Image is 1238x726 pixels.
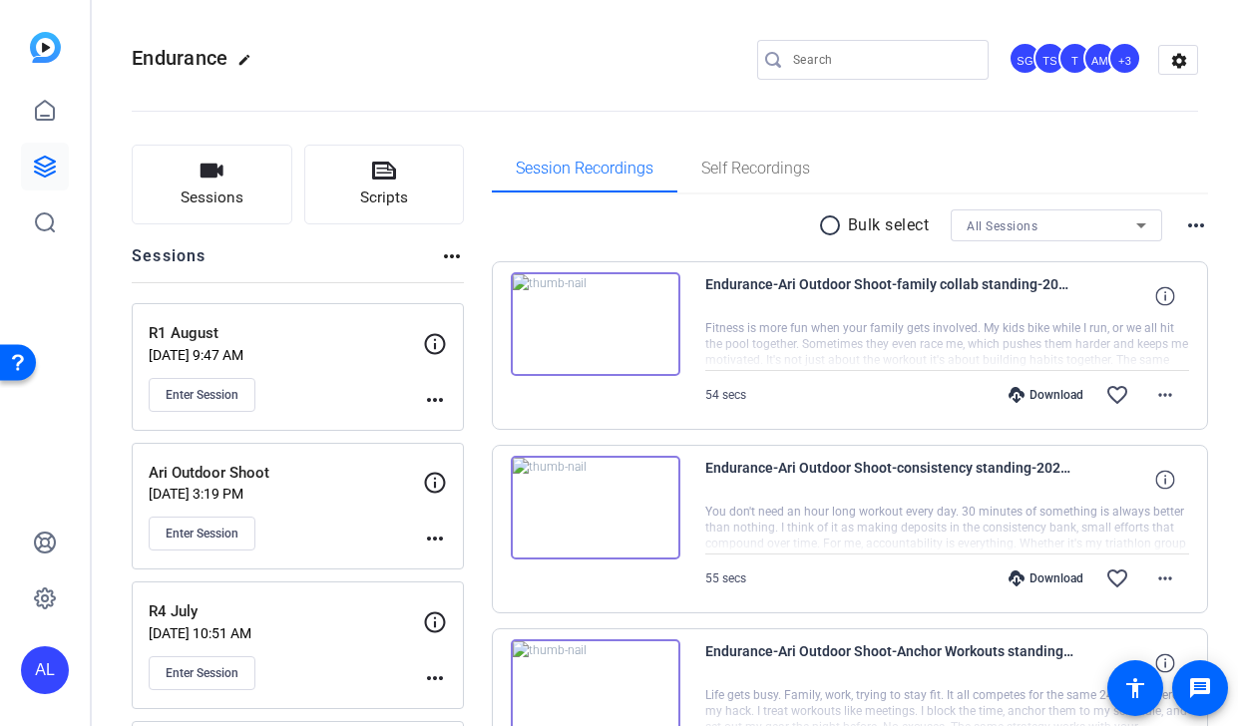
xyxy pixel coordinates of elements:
h2: Sessions [132,244,206,282]
span: Enter Session [166,665,238,681]
p: [DATE] 3:19 PM [149,486,423,502]
input: Search [793,48,973,72]
ngx-avatar: Andrea Morningstar [1083,42,1118,77]
img: thumb-nail [511,272,680,376]
span: Sessions [181,186,243,209]
span: All Sessions [967,219,1037,233]
img: blue-gradient.svg [30,32,61,63]
button: Enter Session [149,378,255,412]
button: Enter Session [149,656,255,690]
mat-icon: favorite_border [1105,566,1129,590]
mat-icon: edit [237,53,261,77]
div: Download [999,570,1093,586]
mat-icon: accessibility [1123,676,1147,700]
span: Scripts [360,186,408,209]
p: R4 July [149,600,423,623]
div: Download [999,387,1093,403]
img: thumb-nail [511,456,680,559]
div: AL [21,646,69,694]
p: Ari Outdoor Shoot [149,462,423,485]
span: Endurance-Ari Outdoor Shoot-consistency standing-2025-07-29-17-06-15-557-0 [705,456,1074,504]
p: [DATE] 10:51 AM [149,625,423,641]
div: TS [1033,42,1066,75]
p: Bulk select [848,213,930,237]
span: 54 secs [705,388,746,402]
div: AM [1083,42,1116,75]
span: Endurance-Ari Outdoor Shoot-family collab standing-2025-07-29-17-07-30-758-0 [705,272,1074,320]
span: Enter Session [166,526,238,542]
mat-icon: more_horiz [1153,566,1177,590]
span: Endurance-Ari Outdoor Shoot-Anchor Workouts standing-2025-07-29-17-04-44-938-0 [705,639,1074,687]
div: T [1058,42,1091,75]
p: [DATE] 9:47 AM [149,347,423,363]
mat-icon: more_horiz [1153,383,1177,407]
span: Endurance [132,46,227,70]
span: Session Recordings [516,161,653,177]
mat-icon: more_horiz [423,388,447,412]
div: SG [1009,42,1041,75]
mat-icon: radio_button_unchecked [818,213,848,237]
span: Self Recordings [701,161,810,177]
mat-icon: more_horiz [1184,213,1208,237]
p: R1 August [149,322,423,345]
mat-icon: settings [1159,46,1199,76]
button: Enter Session [149,517,255,550]
mat-icon: favorite_border [1105,383,1129,407]
ngx-avatar: Taylor [1058,42,1093,77]
div: +3 [1108,42,1141,75]
ngx-avatar: Tracy Shaw [1033,42,1068,77]
button: Sessions [132,145,292,224]
mat-icon: more_horiz [423,527,447,550]
mat-icon: message [1188,676,1212,700]
button: Scripts [304,145,465,224]
span: Enter Session [166,387,238,403]
ngx-avatar: Sharon Gottula [1009,42,1043,77]
mat-icon: more_horiz [423,666,447,690]
mat-icon: more_horiz [440,244,464,268]
span: 55 secs [705,571,746,585]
